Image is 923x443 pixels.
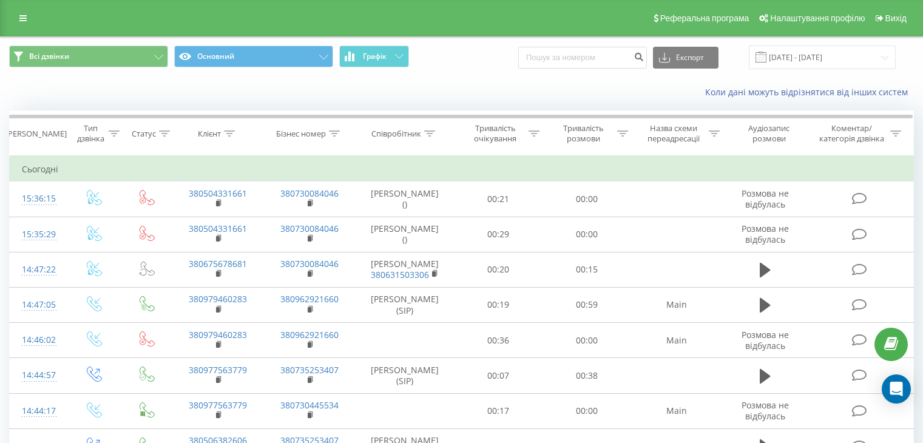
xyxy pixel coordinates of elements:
[174,46,333,67] button: Основний
[29,52,69,61] span: Всі дзвінки
[742,188,789,210] span: Розмова не відбулась
[356,358,455,393] td: [PERSON_NAME] (SIP)
[276,129,326,139] div: Бізнес номер
[543,358,631,393] td: 00:38
[742,399,789,422] span: Розмова не відбулась
[189,399,247,411] a: 380977563779
[280,223,339,234] a: 380730084046
[356,217,455,252] td: [PERSON_NAME] ()
[22,293,54,317] div: 14:47:05
[885,13,907,23] span: Вихід
[10,157,914,181] td: Сьогодні
[132,129,156,139] div: Статус
[465,123,526,144] div: Тривалість очікування
[280,188,339,199] a: 380730084046
[189,329,247,340] a: 380979460283
[455,217,543,252] td: 00:29
[631,393,722,428] td: Main
[631,287,722,322] td: Main
[189,364,247,376] a: 380977563779
[455,252,543,287] td: 00:20
[280,329,339,340] a: 380962921660
[280,258,339,269] a: 380730084046
[543,252,631,287] td: 00:15
[363,52,387,61] span: Графік
[543,323,631,358] td: 00:00
[631,323,722,358] td: Main
[280,293,339,305] a: 380962921660
[742,223,789,245] span: Розмова не відбулась
[816,123,887,144] div: Коментар/категорія дзвінка
[280,399,339,411] a: 380730445534
[882,374,911,404] div: Open Intercom Messenger
[22,187,54,211] div: 15:36:15
[22,223,54,246] div: 15:35:29
[653,47,718,69] button: Експорт
[189,258,247,269] a: 380675678681
[356,252,455,287] td: [PERSON_NAME]
[705,86,914,98] a: Коли дані можуть відрізнятися вiд інших систем
[9,46,168,67] button: Всі дзвінки
[22,258,54,282] div: 14:47:22
[76,123,105,144] div: Тип дзвінка
[22,399,54,423] div: 14:44:17
[734,123,805,144] div: Аудіозапис розмови
[189,223,247,234] a: 380504331661
[280,364,339,376] a: 380735253407
[455,323,543,358] td: 00:36
[356,287,455,322] td: [PERSON_NAME] (SIP)
[642,123,706,144] div: Назва схеми переадресації
[371,129,421,139] div: Співробітник
[22,328,54,352] div: 14:46:02
[543,181,631,217] td: 00:00
[455,358,543,393] td: 00:07
[543,217,631,252] td: 00:00
[189,188,247,199] a: 380504331661
[455,393,543,428] td: 00:17
[770,13,865,23] span: Налаштування профілю
[742,329,789,351] span: Розмова не відбулась
[198,129,221,139] div: Клієнт
[543,393,631,428] td: 00:00
[553,123,614,144] div: Тривалість розмови
[371,269,429,280] a: 380631503306
[356,181,455,217] td: [PERSON_NAME] ()
[660,13,749,23] span: Реферальна програма
[455,287,543,322] td: 00:19
[518,47,647,69] input: Пошук за номером
[22,364,54,387] div: 14:44:57
[455,181,543,217] td: 00:21
[543,287,631,322] td: 00:59
[5,129,67,139] div: [PERSON_NAME]
[339,46,409,67] button: Графік
[189,293,247,305] a: 380979460283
